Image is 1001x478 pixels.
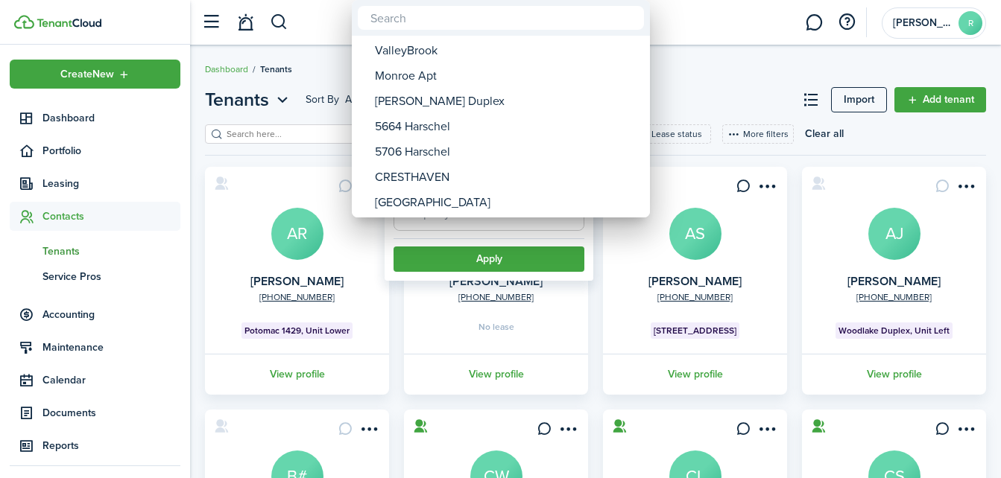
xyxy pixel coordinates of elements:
[375,190,639,215] div: [GEOGRAPHIC_DATA]
[375,165,639,190] div: CRESTHAVEN
[375,139,639,165] div: 5706 Harschel
[358,6,644,30] input: Search
[375,114,639,139] div: 5664 Harschel
[375,38,639,63] div: ValleyBrook
[375,89,639,114] div: [PERSON_NAME] Duplex
[375,63,639,89] div: Monroe Apt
